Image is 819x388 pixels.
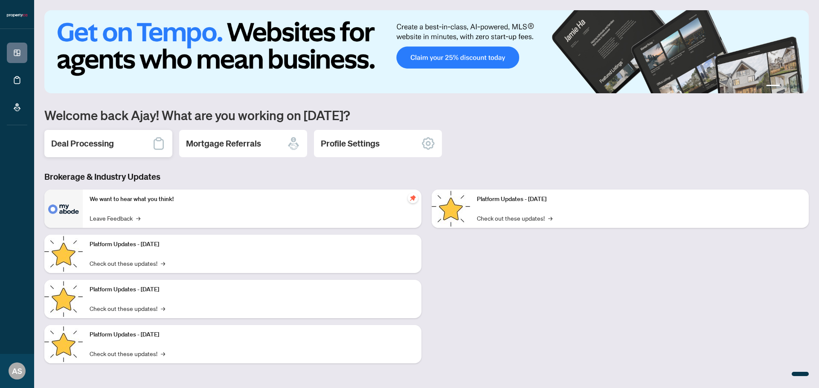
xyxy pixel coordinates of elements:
[44,10,809,93] img: Slide 0
[161,349,165,358] span: →
[90,285,415,294] p: Platform Updates - [DATE]
[136,213,140,223] span: →
[90,259,165,268] a: Check out these updates!→
[785,358,810,384] button: Open asap
[186,138,261,149] h2: Mortgage Referrals
[161,304,165,313] span: →
[161,259,165,268] span: →
[51,138,114,149] h2: Deal Processing
[90,330,415,339] p: Platform Updates - [DATE]
[44,190,83,228] img: We want to hear what you think!
[432,190,470,228] img: Platform Updates - June 23, 2025
[90,240,415,249] p: Platform Updates - [DATE]
[408,193,418,203] span: pushpin
[44,280,83,318] img: Platform Updates - July 21, 2025
[790,85,793,88] button: 3
[548,213,552,223] span: →
[797,85,800,88] button: 4
[7,13,27,18] img: logo
[12,365,22,377] span: AS
[477,213,552,223] a: Check out these updates!→
[44,107,809,123] h1: Welcome back Ajay! What are you working on [DATE]?
[477,195,802,204] p: Platform Updates - [DATE]
[766,85,780,88] button: 1
[44,325,83,363] img: Platform Updates - July 8, 2025
[321,138,380,149] h2: Profile Settings
[44,235,83,273] img: Platform Updates - September 16, 2025
[90,213,140,223] a: Leave Feedback→
[90,349,165,358] a: Check out these updates!→
[783,85,787,88] button: 2
[90,195,415,204] p: We want to hear what you think!
[90,304,165,313] a: Check out these updates!→
[44,171,809,183] h3: Brokerage & Industry Updates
